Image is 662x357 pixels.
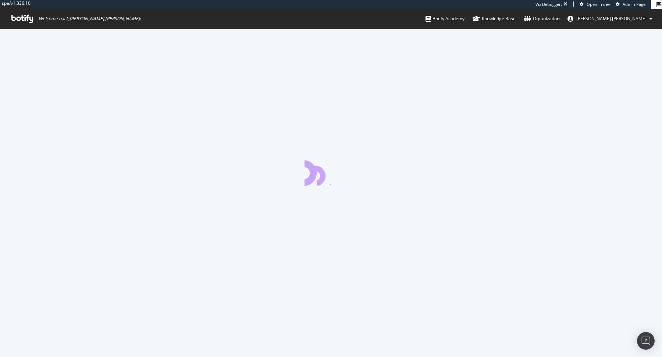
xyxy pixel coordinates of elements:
a: Organizations [524,9,562,29]
div: Viz Debugger: [535,1,562,7]
div: Knowledge Base [473,15,516,22]
span: Welcome back, [PERSON_NAME].[PERSON_NAME] ! [39,16,141,22]
a: Open in dev [580,1,610,7]
div: Open Intercom Messenger [637,332,655,350]
span: Admin Page [623,1,645,7]
div: Organizations [524,15,562,22]
a: Knowledge Base [473,9,516,29]
div: Botify Academy [426,15,465,22]
button: [PERSON_NAME].[PERSON_NAME] [562,13,658,25]
span: Open in dev [587,1,610,7]
a: Botify Academy [426,9,465,29]
a: Admin Page [616,1,645,7]
span: jay.chitnis [576,15,647,22]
